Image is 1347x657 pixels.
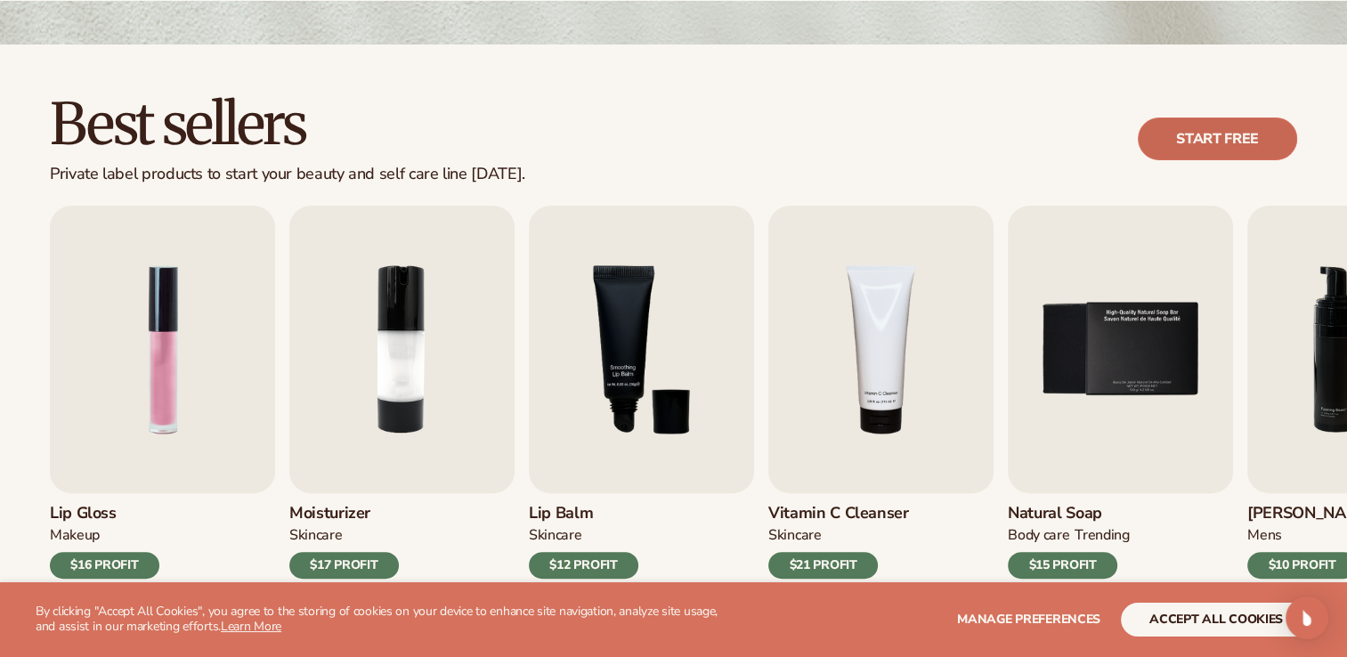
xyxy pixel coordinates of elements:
[768,206,994,579] a: 4 / 9
[768,552,878,579] div: $21 PROFIT
[289,526,342,545] div: SKINCARE
[289,206,515,579] a: 2 / 9
[1121,603,1311,637] button: accept all cookies
[1286,596,1328,639] div: Open Intercom Messenger
[1138,118,1297,160] a: Start free
[1008,552,1117,579] div: $15 PROFIT
[50,552,159,579] div: $16 PROFIT
[1247,526,1282,545] div: mens
[1075,526,1129,545] div: TRENDING
[529,526,581,545] div: SKINCARE
[289,552,399,579] div: $17 PROFIT
[289,504,399,523] h3: Moisturizer
[50,206,275,579] a: 1 / 9
[768,526,821,545] div: Skincare
[529,552,638,579] div: $12 PROFIT
[529,504,638,523] h3: Lip Balm
[957,603,1100,637] button: Manage preferences
[221,618,281,635] a: Learn More
[50,165,525,184] div: Private label products to start your beauty and self care line [DATE].
[1008,526,1069,545] div: BODY Care
[1008,504,1130,523] h3: Natural Soap
[957,611,1100,628] span: Manage preferences
[529,206,754,579] a: 3 / 9
[36,604,731,635] p: By clicking "Accept All Cookies", you agree to the storing of cookies on your device to enhance s...
[50,526,100,545] div: MAKEUP
[1008,206,1233,579] a: 5 / 9
[50,504,159,523] h3: Lip Gloss
[768,504,909,523] h3: Vitamin C Cleanser
[50,94,525,154] h2: Best sellers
